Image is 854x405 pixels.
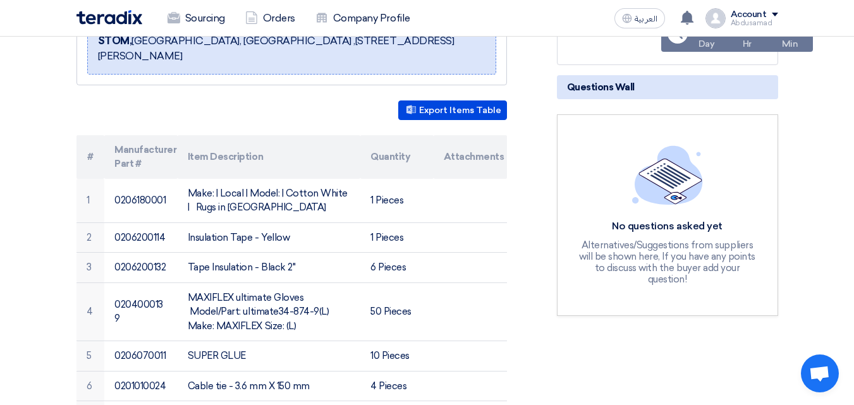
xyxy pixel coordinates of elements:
[178,253,360,283] td: Tape Insulation - Black 2"
[360,179,434,223] td: 1 Pieces
[104,341,178,372] td: 0206070011
[76,222,105,253] td: 2
[98,35,132,47] b: STOM,
[178,179,360,223] td: Make: | Local | Model: | Cotton White | Rugs in [GEOGRAPHIC_DATA]
[98,33,485,64] span: [GEOGRAPHIC_DATA], [GEOGRAPHIC_DATA] ,[STREET_ADDRESS][PERSON_NAME]
[731,9,767,20] div: Account
[235,4,305,32] a: Orders
[76,371,105,401] td: 6
[575,220,760,233] div: No questions asked yet
[360,135,434,179] th: Quantity
[104,253,178,283] td: 0206200132
[104,179,178,223] td: 0206180001
[76,253,105,283] td: 3
[567,80,635,94] span: Questions Wall
[360,282,434,341] td: 50 Pieces
[104,222,178,253] td: 0206200114
[76,282,105,341] td: 4
[398,100,507,120] button: Export Items Table
[635,15,657,23] span: العربية
[632,145,703,205] img: empty_state_list.svg
[782,37,798,51] div: Min
[743,37,752,51] div: Hr
[76,341,105,372] td: 5
[178,341,360,372] td: SUPER GLUE
[76,10,142,25] img: Teradix logo
[76,179,105,223] td: 1
[360,222,434,253] td: 1 Pieces
[801,354,839,392] a: Open chat
[360,253,434,283] td: 6 Pieces
[104,135,178,179] th: Manufacturer Part #
[434,135,507,179] th: Attachments
[360,341,434,372] td: 10 Pieces
[178,282,360,341] td: MAXIFLEX ultimate Gloves Model/Part: ultimate34-874-9(L) Make: MAXIFLEX Size: (L)
[104,371,178,401] td: 0201010024
[178,371,360,401] td: Cable tie - 3.6 mm X 150 mm
[104,282,178,341] td: 0204000139
[698,37,715,51] div: Day
[575,239,760,285] div: Alternatives/Suggestions from suppliers will be shown here, If you have any points to discuss wit...
[614,8,665,28] button: العربية
[731,20,778,27] div: Abdusamad
[360,371,434,401] td: 4 Pieces
[178,222,360,253] td: Insulation Tape - Yellow
[705,8,726,28] img: profile_test.png
[178,135,360,179] th: Item Description
[305,4,420,32] a: Company Profile
[76,135,105,179] th: #
[157,4,235,32] a: Sourcing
